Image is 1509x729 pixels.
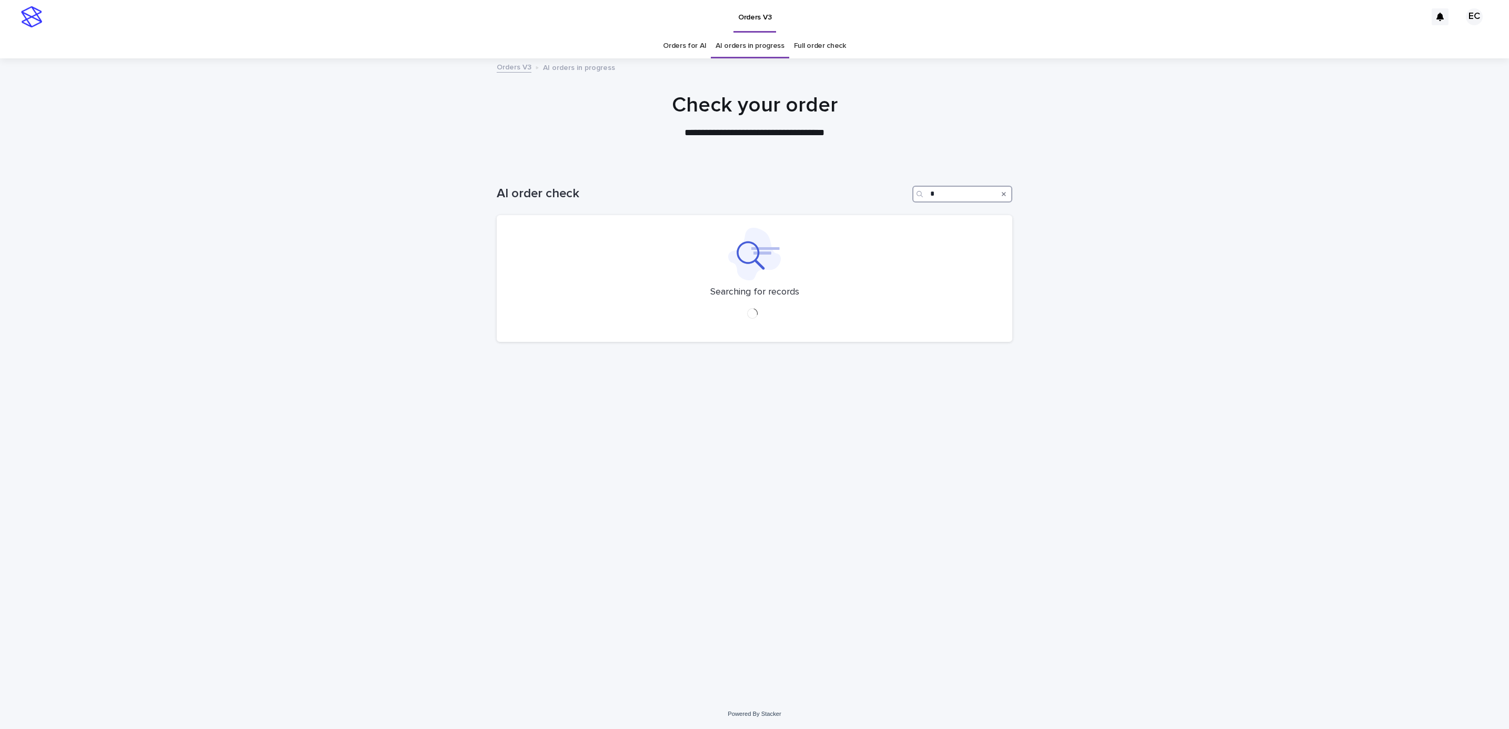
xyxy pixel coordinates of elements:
h1: AI order check [497,186,908,201]
img: stacker-logo-s-only.png [21,6,42,27]
a: Powered By Stacker [728,711,781,717]
div: EC [1466,8,1483,25]
p: AI orders in progress [543,61,615,73]
a: AI orders in progress [716,34,784,58]
h1: Check your order [497,93,1012,118]
p: Searching for records [710,287,799,298]
a: Orders V3 [497,60,531,73]
a: Orders for AI [663,34,706,58]
input: Search [912,186,1012,202]
a: Full order check [794,34,846,58]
